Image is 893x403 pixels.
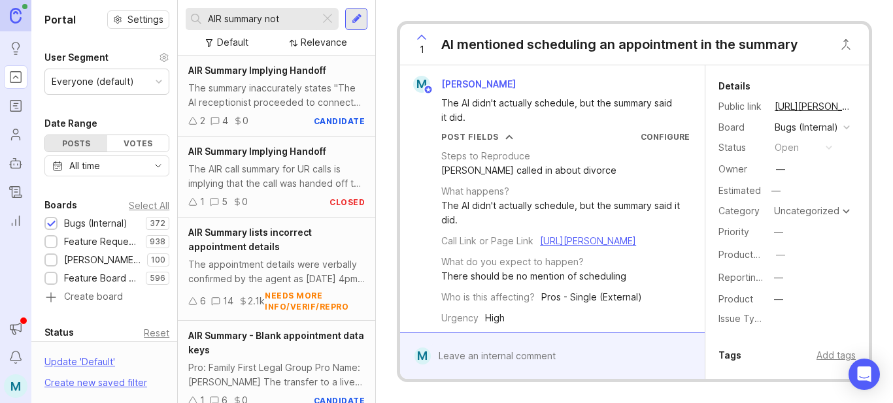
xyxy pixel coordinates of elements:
[441,311,479,325] div: Urgency
[129,202,169,209] div: Select All
[150,236,165,247] p: 938
[4,374,27,398] button: M
[314,116,365,127] div: candidate
[44,197,77,213] div: Boards
[833,31,859,57] button: Close button
[441,184,509,199] div: What happens?
[217,35,248,50] div: Default
[127,13,163,26] span: Settings
[188,81,365,110] div: The summary inaccurately states "The AI receptionist proceeded to connect the caller to a human t...
[774,292,783,306] div: —
[718,186,761,195] div: Estimated
[718,272,788,283] label: Reporting Team
[178,56,375,137] a: AIR Summary Implying HandoffThe summary inaccurately states "The AI receptionist proceeded to con...
[441,255,584,269] div: What do you expect to happen?
[718,204,764,218] div: Category
[590,332,674,346] div: Only me or one pro
[541,290,642,304] div: Pros - Single (External)
[441,96,679,125] div: The AI didn't actually schedule, but the summary said it did.
[200,195,205,209] div: 1
[223,294,233,308] div: 14
[405,76,526,93] a: M[PERSON_NAME]
[188,146,326,157] span: AIR Summary Implying Handoff
[441,131,499,142] div: Post Fields
[414,347,431,364] div: M
[718,99,764,114] div: Public link
[817,348,856,363] div: Add tags
[441,78,516,89] span: [PERSON_NAME]
[4,65,27,89] a: Portal
[44,376,147,390] div: Create new saved filter
[441,199,690,227] div: The AI didn't actually schedule, but the summary said it did.
[200,294,206,308] div: 6
[485,311,505,325] div: High
[718,226,749,237] label: Priority
[64,234,139,249] div: Feature Requests (Internal)
[222,114,228,128] div: 4
[441,332,583,346] div: How many people are affected?
[718,78,750,94] div: Details
[441,290,535,304] div: Who is this affecting?
[242,195,248,209] div: 0
[248,294,265,308] div: 2.1k
[188,162,365,191] div: The AIR call summary for UR calls is implying that the call was handed off to an agent, and the a...
[44,292,169,304] a: Create board
[767,182,784,199] div: —
[718,347,741,363] div: Tags
[44,12,76,27] h1: Portal
[4,152,27,175] a: Autopilot
[774,206,839,216] div: Uncategorized
[774,225,783,239] div: —
[424,85,433,95] img: member badge
[849,359,880,390] div: Open Intercom Messenger
[222,195,227,209] div: 5
[4,37,27,60] a: Ideas
[772,246,789,263] button: ProductboardID
[144,329,169,336] div: Reset
[4,180,27,204] a: Changelog
[178,218,375,321] a: AIR Summary lists incorrect appointment detailsThe appointment details were verbally confirmed by...
[718,120,764,135] div: Board
[441,163,616,178] div: [PERSON_NAME] called in about divorce
[4,346,27,369] button: Notifications
[4,209,27,233] a: Reporting
[10,8,22,23] img: Canny Home
[178,137,375,218] a: AIR Summary Implying HandoffThe AIR call summary for UR calls is implying that the call was hande...
[52,74,134,89] div: Everyone (default)
[64,271,139,285] div: Feature Board Sandbox [DATE]
[774,270,783,285] div: —
[718,140,764,155] div: Status
[45,135,107,152] div: Posts
[718,249,788,260] label: ProductboardID
[44,355,115,376] div: Update ' Default '
[44,325,74,340] div: Status
[208,12,314,26] input: Search...
[718,162,764,176] div: Owner
[776,162,785,176] div: —
[107,10,169,29] button: Settings
[188,257,365,286] div: The appointment details were verbally confirmed by the agent as [DATE] 4pm. The AIR Summary inclu...
[44,116,97,131] div: Date Range
[64,216,127,231] div: Bugs (Internal)
[4,317,27,340] button: Announcements
[151,255,165,265] p: 100
[107,135,169,152] div: Votes
[441,131,513,142] button: Post Fields
[265,290,365,312] div: needs more info/verif/repro
[188,330,364,355] span: AIR Summary - Blank appointment data keys
[150,218,165,229] p: 372
[4,94,27,118] a: Roadmaps
[775,120,838,135] div: Bugs (Internal)
[243,114,248,128] div: 0
[148,161,169,171] svg: toggle icon
[188,227,312,252] span: AIR Summary lists incorrect appointment details
[718,313,766,324] label: Issue Type
[200,114,205,128] div: 2
[775,140,799,155] div: open
[64,253,141,267] div: [PERSON_NAME] (Public)
[441,269,626,283] div: There should be no mention of scheduling
[540,235,636,246] a: [URL][PERSON_NAME]
[718,293,753,304] label: Product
